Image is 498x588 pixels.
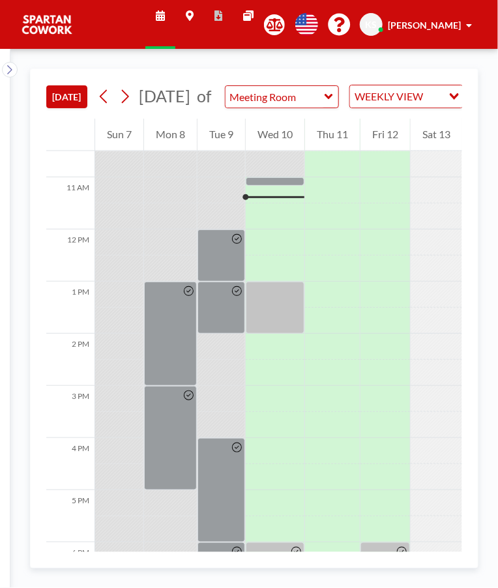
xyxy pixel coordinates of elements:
[350,85,463,108] div: Search for option
[198,119,245,151] div: Tue 9
[46,386,95,438] div: 3 PM
[46,177,95,229] div: 11 AM
[366,19,377,31] span: KS
[95,119,143,151] div: Sun 7
[46,125,95,177] div: 10 AM
[246,119,304,151] div: Wed 10
[353,88,426,105] span: WEEKLY VIEW
[411,119,462,151] div: Sat 13
[305,119,360,151] div: Thu 11
[197,86,211,106] span: of
[144,119,197,151] div: Mon 8
[46,334,95,386] div: 2 PM
[46,438,95,490] div: 4 PM
[46,490,95,542] div: 5 PM
[21,12,73,38] img: organization-logo
[46,85,87,108] button: [DATE]
[226,86,325,108] input: Meeting Room
[46,229,95,282] div: 12 PM
[139,86,190,106] span: [DATE]
[428,88,441,105] input: Search for option
[360,119,410,151] div: Fri 12
[46,282,95,334] div: 1 PM
[388,20,461,31] span: [PERSON_NAME]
